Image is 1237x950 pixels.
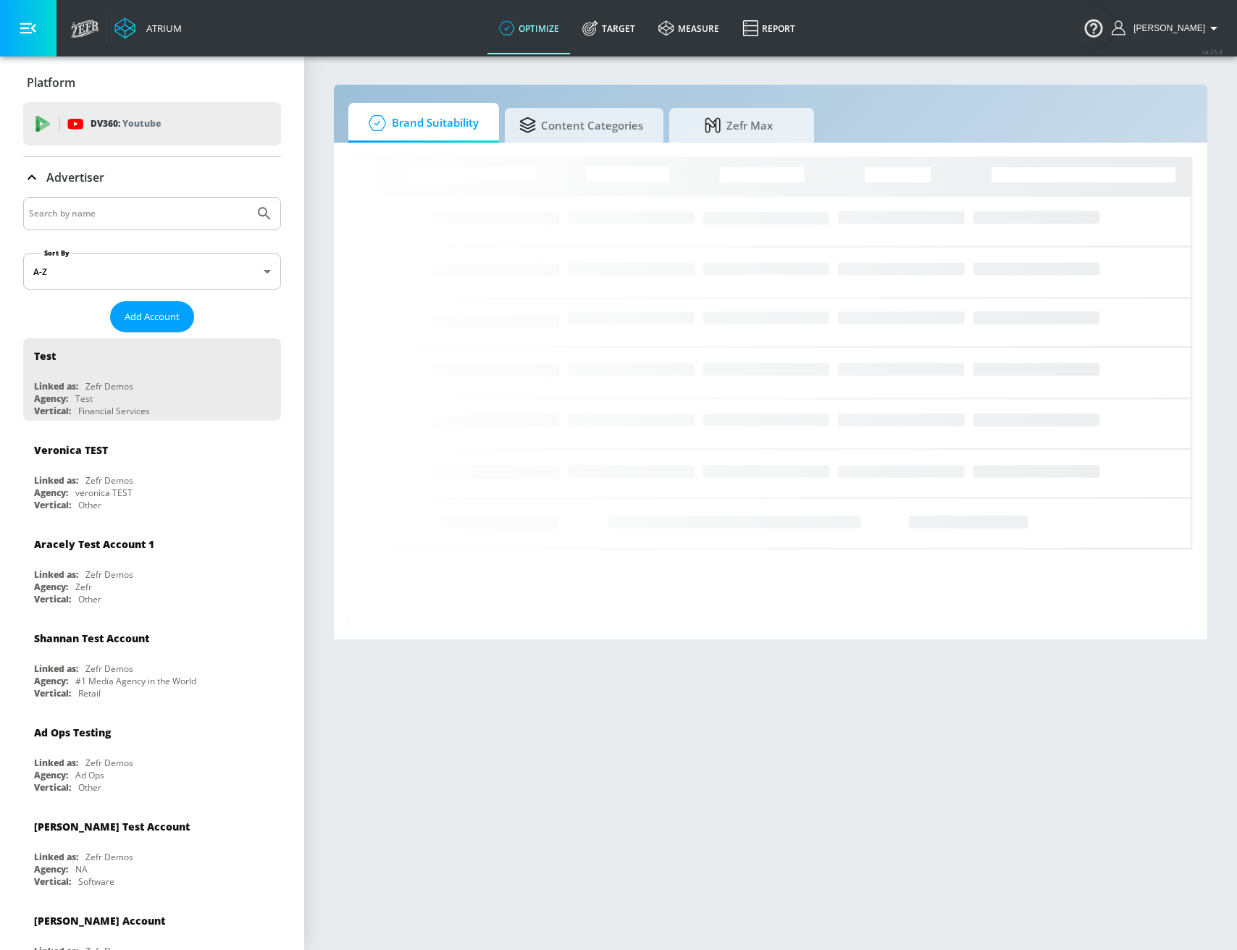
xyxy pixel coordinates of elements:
[1112,20,1223,37] button: [PERSON_NAME]
[34,781,71,794] div: Vertical:
[487,2,571,54] a: optimize
[23,432,281,515] div: Veronica TESTLinked as:Zefr DemosAgency:veronica TESTVertical:Other
[23,526,281,609] div: Aracely Test Account 1Linked as:Zefr DemosAgency:ZefrVertical:Other
[85,474,133,487] div: Zefr Demos
[34,581,68,593] div: Agency:
[78,875,114,888] div: Software
[34,663,78,675] div: Linked as:
[34,405,71,417] div: Vertical:
[85,380,133,392] div: Zefr Demos
[23,621,281,703] div: Shannan Test AccountLinked as:Zefr DemosAgency:#1 Media Agency in the WorldVertical:Retail
[34,769,68,781] div: Agency:
[34,687,71,699] div: Vertical:
[75,675,196,687] div: #1 Media Agency in the World
[114,17,182,39] a: Atrium
[75,392,93,405] div: Test
[85,568,133,581] div: Zefr Demos
[27,75,75,91] p: Platform
[34,537,154,551] div: Aracely Test Account 1
[75,863,88,875] div: NA
[34,863,68,875] div: Agency:
[519,108,643,143] span: Content Categories
[85,851,133,863] div: Zefr Demos
[23,62,281,103] div: Platform
[34,914,165,928] div: [PERSON_NAME] Account
[78,593,101,605] div: Other
[1073,7,1114,48] button: Open Resource Center
[75,769,104,781] div: Ad Ops
[75,581,92,593] div: Zefr
[34,487,68,499] div: Agency:
[23,253,281,290] div: A-Z
[41,248,72,258] label: Sort By
[23,338,281,421] div: TestLinked as:Zefr DemosAgency:TestVertical:Financial Services
[78,499,101,511] div: Other
[23,715,281,797] div: Ad Ops TestingLinked as:Zefr DemosAgency:Ad OpsVertical:Other
[23,809,281,891] div: [PERSON_NAME] Test AccountLinked as:Zefr DemosAgency:NAVertical:Software
[34,726,111,739] div: Ad Ops Testing
[34,675,68,687] div: Agency:
[85,757,133,769] div: Zefr Demos
[34,380,78,392] div: Linked as:
[78,405,150,417] div: Financial Services
[110,301,194,332] button: Add Account
[1128,23,1205,33] span: login as: alex.luka@zefr.com
[46,169,104,185] p: Advertiser
[125,308,180,325] span: Add Account
[571,2,647,54] a: Target
[363,106,479,140] span: Brand Suitability
[34,568,78,581] div: Linked as:
[78,781,101,794] div: Other
[647,2,731,54] a: measure
[34,851,78,863] div: Linked as:
[78,687,101,699] div: Retail
[34,349,56,363] div: Test
[34,631,149,645] div: Shannan Test Account
[34,499,71,511] div: Vertical:
[34,820,190,833] div: [PERSON_NAME] Test Account
[34,392,68,405] div: Agency:
[91,116,161,132] p: DV360:
[34,593,71,605] div: Vertical:
[141,22,182,35] div: Atrium
[122,116,161,131] p: Youtube
[29,204,248,223] input: Search by name
[23,102,281,146] div: DV360: Youtube
[34,443,108,457] div: Veronica TEST
[684,108,794,143] span: Zefr Max
[34,474,78,487] div: Linked as:
[34,757,78,769] div: Linked as:
[1202,48,1223,56] span: v 4.25.4
[85,663,133,675] div: Zefr Demos
[75,487,133,499] div: veronica TEST
[731,2,807,54] a: Report
[34,875,71,888] div: Vertical:
[23,157,281,198] div: Advertiser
